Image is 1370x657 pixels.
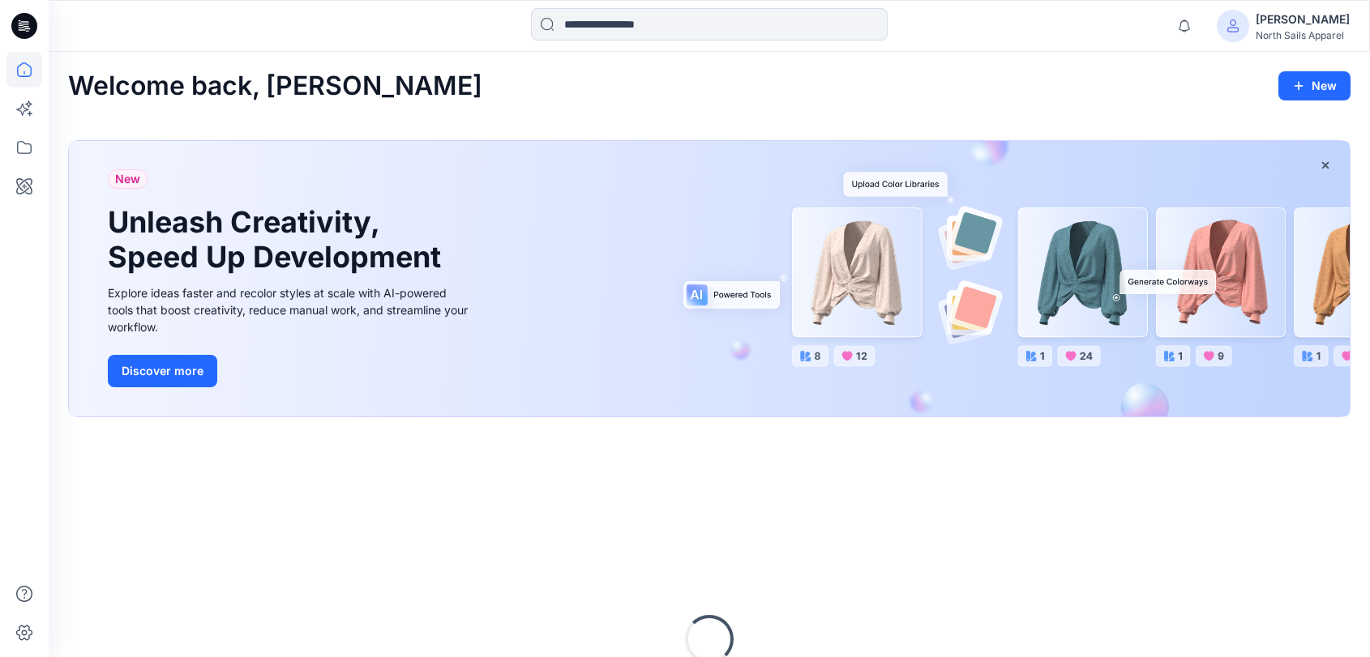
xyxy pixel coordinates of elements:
h1: Unleash Creativity, Speed Up Development [108,205,448,275]
div: North Sails Apparel [1256,29,1350,41]
span: New [115,169,140,189]
a: Discover more [108,355,473,387]
svg: avatar [1227,19,1239,32]
h2: Welcome back, [PERSON_NAME] [68,71,482,101]
div: [PERSON_NAME] [1256,10,1350,29]
button: Discover more [108,355,217,387]
div: Explore ideas faster and recolor styles at scale with AI-powered tools that boost creativity, red... [108,284,473,335]
button: New [1278,71,1351,100]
